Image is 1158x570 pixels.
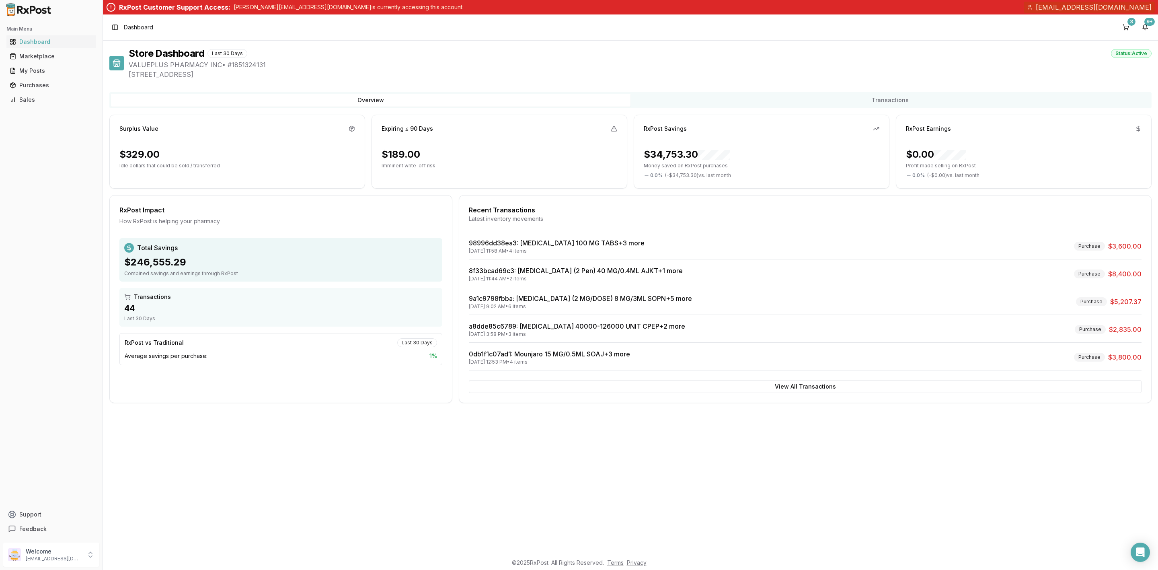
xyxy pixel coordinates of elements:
[1074,353,1105,362] div: Purchase
[119,2,230,12] div: RxPost Customer Support Access:
[912,172,925,179] span: 0.0 %
[1144,18,1155,26] div: 9+
[1108,352,1142,362] span: $3,800.00
[1127,18,1135,26] div: 3
[469,276,683,282] div: [DATE] 11:44 AM • 2 items
[1139,21,1152,34] button: 9+
[397,338,437,347] div: Last 30 Days
[469,294,692,302] a: 9a1c9798fbba: [MEDICAL_DATA] (2 MG/DOSE) 8 MG/3ML SOPN+5 more
[6,64,96,78] a: My Posts
[234,3,464,11] p: [PERSON_NAME][EMAIL_ADDRESS][DOMAIN_NAME] is currently accessing this account.
[3,93,99,106] button: Sales
[3,522,99,536] button: Feedback
[469,322,685,330] a: a8dde85c6789: [MEDICAL_DATA] 40000-126000 UNIT CPEP+2 more
[207,49,247,58] div: Last 30 Days
[1108,269,1142,279] span: $8,400.00
[119,205,442,215] div: RxPost Impact
[6,35,96,49] a: Dashboard
[3,3,55,16] img: RxPost Logo
[906,163,1142,169] p: Profit made selling on RxPost
[6,78,96,93] a: Purchases
[665,172,731,179] span: ( - $34,753.30 ) vs. last month
[469,303,692,310] div: [DATE] 9:02 AM • 6 items
[125,352,207,360] span: Average savings per purchase:
[630,94,1150,107] button: Transactions
[124,270,437,277] div: Combined savings and earnings through RxPost
[906,148,966,161] div: $0.00
[1074,242,1105,251] div: Purchase
[6,93,96,107] a: Sales
[10,96,93,104] div: Sales
[26,556,82,562] p: [EMAIL_ADDRESS][DOMAIN_NAME]
[429,352,437,360] span: 1 %
[469,205,1142,215] div: Recent Transactions
[382,125,433,133] div: Expiring ≤ 90 Days
[26,547,82,556] p: Welcome
[1109,325,1142,334] span: $2,835.00
[10,38,93,46] div: Dashboard
[124,302,437,314] div: 44
[134,293,171,301] span: Transactions
[8,548,21,561] img: User avatar
[382,148,420,161] div: $189.00
[469,267,683,275] a: 8f33bcad69c3: [MEDICAL_DATA] (2 Pen) 40 MG/0.4ML AJKT+1 more
[1074,270,1105,278] div: Purchase
[469,215,1142,223] div: Latest inventory movements
[129,47,204,60] h1: Store Dashboard
[3,64,99,77] button: My Posts
[124,23,153,31] span: Dashboard
[10,67,93,75] div: My Posts
[119,217,442,225] div: How RxPost is helping your pharmacy
[125,339,184,347] div: RxPost vs Traditional
[927,172,979,179] span: ( - $0.00 ) vs. last month
[607,559,624,566] a: Terms
[6,49,96,64] a: Marketplace
[1110,297,1142,307] span: $5,207.37
[124,256,437,269] div: $246,555.29
[906,125,951,133] div: RxPost Earnings
[1036,2,1152,12] span: [EMAIL_ADDRESS][DOMAIN_NAME]
[3,35,99,48] button: Dashboard
[627,559,647,566] a: Privacy
[3,79,99,92] button: Purchases
[129,70,1152,79] span: [STREET_ADDRESS]
[124,23,153,31] nav: breadcrumb
[119,163,355,169] p: Idle dollars that could be sold / transferred
[644,163,879,169] p: Money saved on RxPost purchases
[644,148,730,161] div: $34,753.30
[137,243,178,253] span: Total Savings
[469,248,645,254] div: [DATE] 11:58 AM • 4 items
[10,52,93,60] div: Marketplace
[3,50,99,63] button: Marketplace
[1108,241,1142,251] span: $3,600.00
[119,148,160,161] div: $329.00
[124,315,437,322] div: Last 30 Days
[469,380,1142,393] button: View All Transactions
[19,525,47,533] span: Feedback
[1111,49,1152,58] div: Status: Active
[382,163,617,169] p: Imminent write-off risk
[650,172,663,179] span: 0.0 %
[10,81,93,89] div: Purchases
[469,239,645,247] a: 98996dd38ea3: [MEDICAL_DATA] 100 MG TABS+3 more
[1131,543,1150,562] div: Open Intercom Messenger
[1076,297,1107,306] div: Purchase
[111,94,630,107] button: Overview
[129,60,1152,70] span: VALUEPLUS PHARMACY INC • # 1851324131
[119,125,158,133] div: Surplus Value
[469,359,630,365] div: [DATE] 12:53 PM • 4 items
[3,507,99,522] button: Support
[469,350,630,358] a: 0db1f1c07ad1: Mounjaro 15 MG/0.5ML SOAJ+3 more
[644,125,687,133] div: RxPost Savings
[1075,325,1106,334] div: Purchase
[469,331,685,337] div: [DATE] 3:58 PM • 3 items
[1119,21,1132,34] button: 3
[6,26,96,32] h2: Main Menu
